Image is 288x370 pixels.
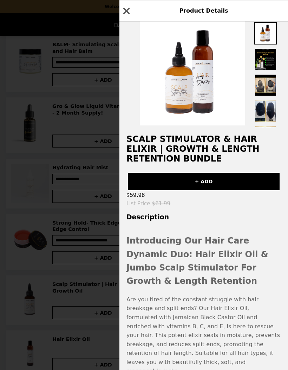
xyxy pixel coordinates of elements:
[254,100,277,122] img: Thumbnail 4
[179,7,228,14] span: Product Details
[119,199,177,208] p: List Price :
[254,48,277,70] img: Thumbnail 2
[126,236,268,286] span: Introducing Our Hair Care Dynamic Duo: Hair Elixir Oil & Jumbo Scalp Stimulator For Growth & Leng...
[119,190,288,200] div: $59.98
[254,22,277,44] img: Thumbnail 1
[128,173,280,190] button: + ADD
[254,126,277,148] img: Thumbnail 5
[152,200,171,207] span: $61.99
[119,134,288,164] h2: Scalp Stimulator & Hair Elixir | Growth & Length Retention Bundle
[119,213,288,221] h3: Description
[254,74,277,96] img: Thumbnail 3
[140,20,245,125] img: Default Title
